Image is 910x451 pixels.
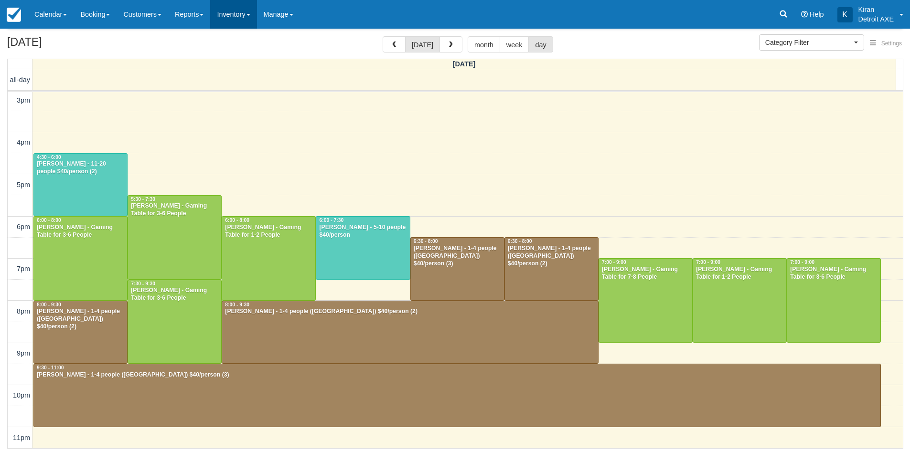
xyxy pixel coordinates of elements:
[319,224,407,239] div: [PERSON_NAME] - 5-10 people $40/person
[33,153,128,217] a: 4:30 - 6:00[PERSON_NAME] - 11-20 people $40/person (2)
[810,10,824,18] span: Help
[128,280,222,364] a: 7:30 - 9:30[PERSON_NAME] - Gaming Table for 3-6 People
[316,216,410,280] a: 6:00 - 7:30[PERSON_NAME] - 5-10 people $40/person
[528,36,553,52] button: day
[128,195,222,280] a: 5:30 - 7:30[PERSON_NAME] - Gaming Table for 3-6 People
[696,266,784,281] div: [PERSON_NAME] - Gaming Table for 1-2 People
[130,202,219,218] div: [PERSON_NAME] - Gaming Table for 3-6 People
[33,216,128,301] a: 6:00 - 8:00[PERSON_NAME] - Gaming Table for 3-6 People
[507,245,596,268] div: [PERSON_NAME] - 1-4 people ([GEOGRAPHIC_DATA]) $40/person (2)
[508,239,532,244] span: 6:30 - 8:00
[222,216,316,301] a: 6:00 - 8:00[PERSON_NAME] - Gaming Table for 1-2 People
[453,60,476,68] span: [DATE]
[881,40,902,47] span: Settings
[759,34,864,51] button: Category Filter
[410,237,504,301] a: 6:30 - 8:00[PERSON_NAME] - 1-4 people ([GEOGRAPHIC_DATA]) $40/person (3)
[225,224,313,239] div: [PERSON_NAME] - Gaming Table for 1-2 People
[130,287,219,302] div: [PERSON_NAME] - Gaming Table for 3-6 People
[36,371,878,379] div: [PERSON_NAME] - 1-4 people ([GEOGRAPHIC_DATA]) $40/person (3)
[131,197,155,202] span: 5:30 - 7:30
[7,36,128,54] h2: [DATE]
[801,11,808,18] i: Help
[413,245,502,268] div: [PERSON_NAME] - 1-4 people ([GEOGRAPHIC_DATA]) $40/person (3)
[37,365,64,370] span: 9:30 - 11:00
[36,308,125,331] div: [PERSON_NAME] - 1-4 people ([GEOGRAPHIC_DATA]) $40/person (2)
[405,36,440,52] button: [DATE]
[225,302,249,307] span: 8:00 - 9:30
[33,301,128,364] a: 8:00 - 9:30[PERSON_NAME] - 1-4 people ([GEOGRAPHIC_DATA]) $40/person (2)
[858,5,894,14] p: Kiran
[602,260,626,265] span: 7:00 - 9:00
[864,37,908,51] button: Settings
[13,434,30,441] span: 11pm
[319,218,343,223] span: 6:00 - 7:30
[37,302,61,307] span: 8:00 - 9:30
[504,237,599,301] a: 6:30 - 8:00[PERSON_NAME] - 1-4 people ([GEOGRAPHIC_DATA]) $40/person (2)
[693,258,787,343] a: 7:00 - 9:00[PERSON_NAME] - Gaming Table for 1-2 People
[500,36,529,52] button: week
[837,7,853,22] div: K
[17,265,30,273] span: 7pm
[7,8,21,22] img: checkfront-main-nav-mini-logo.png
[37,218,61,223] span: 6:00 - 8:00
[10,76,30,84] span: all-day
[17,307,30,315] span: 8pm
[468,36,500,52] button: month
[696,260,720,265] span: 7:00 - 9:00
[858,14,894,24] p: Detroit AXE
[13,391,30,399] span: 10pm
[17,349,30,357] span: 9pm
[17,223,30,231] span: 6pm
[33,364,881,427] a: 9:30 - 11:00[PERSON_NAME] - 1-4 people ([GEOGRAPHIC_DATA]) $40/person (3)
[599,258,693,343] a: 7:00 - 9:00[PERSON_NAME] - Gaming Table for 7-8 People
[225,308,596,315] div: [PERSON_NAME] - 1-4 people ([GEOGRAPHIC_DATA]) $40/person (2)
[765,38,852,47] span: Category Filter
[17,138,30,146] span: 4pm
[222,301,599,364] a: 8:00 - 9:30[PERSON_NAME] - 1-4 people ([GEOGRAPHIC_DATA]) $40/person (2)
[131,281,155,286] span: 7:30 - 9:30
[790,260,814,265] span: 7:00 - 9:00
[787,258,881,343] a: 7:00 - 9:00[PERSON_NAME] - Gaming Table for 3-6 People
[37,155,61,160] span: 4:30 - 6:00
[225,218,249,223] span: 6:00 - 8:00
[17,96,30,104] span: 3pm
[17,181,30,189] span: 5pm
[790,266,878,281] div: [PERSON_NAME] - Gaming Table for 3-6 People
[414,239,438,244] span: 6:30 - 8:00
[36,224,125,239] div: [PERSON_NAME] - Gaming Table for 3-6 People
[601,266,690,281] div: [PERSON_NAME] - Gaming Table for 7-8 People
[36,160,125,176] div: [PERSON_NAME] - 11-20 people $40/person (2)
